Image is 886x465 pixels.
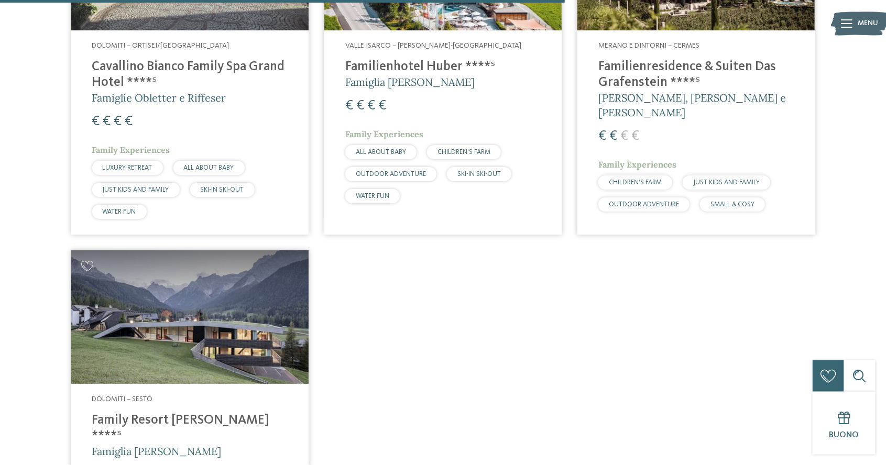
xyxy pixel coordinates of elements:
img: Family Resort Rainer ****ˢ [71,250,309,384]
span: JUST KIDS AND FAMILY [103,186,169,193]
span: € [114,115,122,128]
span: € [598,129,606,143]
h4: Familienhotel Huber ****ˢ [345,59,541,75]
span: Dolomiti – Sesto [92,395,153,403]
span: OUTDOOR ADVENTURE [356,171,426,178]
h4: Familienresidence & Suiten Das Grafenstein ****ˢ [598,59,794,91]
span: SMALL & COSY [710,201,754,208]
span: € [356,99,364,113]
span: Family Experiences [598,159,676,170]
span: ALL ABOUT BABY [184,164,234,171]
span: € [125,115,133,128]
span: Buono [829,431,859,439]
span: WATER FUN [356,193,389,200]
span: € [103,115,111,128]
span: Famiglia [PERSON_NAME] [92,445,222,458]
h4: Family Resort [PERSON_NAME] ****ˢ [92,413,288,444]
span: Family Experiences [345,129,423,139]
span: SKI-IN SKI-OUT [201,186,244,193]
span: € [620,129,628,143]
span: € [92,115,100,128]
span: Merano e dintorni – Cermes [598,42,699,49]
span: Famiglia [PERSON_NAME] [345,75,475,88]
span: € [345,99,353,113]
span: [PERSON_NAME], [PERSON_NAME] e [PERSON_NAME] [598,91,786,119]
span: € [378,99,386,113]
span: LUXURY RETREAT [103,164,152,171]
span: SKI-IN SKI-OUT [457,171,501,178]
span: ALL ABOUT BABY [356,149,406,156]
span: WATER FUN [103,208,136,215]
span: € [631,129,639,143]
span: Valle Isarco – [PERSON_NAME]-[GEOGRAPHIC_DATA] [345,42,521,49]
span: CHILDREN’S FARM [609,179,662,186]
span: OUTDOOR ADVENTURE [609,201,679,208]
span: Family Experiences [92,145,170,155]
span: CHILDREN’S FARM [437,149,490,156]
h4: Cavallino Bianco Family Spa Grand Hotel ****ˢ [92,59,288,91]
span: JUST KIDS AND FAMILY [693,179,760,186]
span: € [609,129,617,143]
span: Dolomiti – Ortisei/[GEOGRAPHIC_DATA] [92,42,229,49]
a: Buono [813,392,876,455]
span: Famiglie Obletter e Riffeser [92,91,226,104]
span: € [367,99,375,113]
